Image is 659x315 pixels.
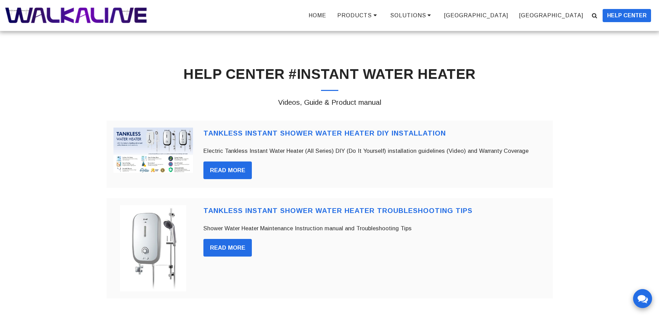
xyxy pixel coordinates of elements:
p: Shower Water Heater Maintenance Instruction manual and Troubleshooting Tips [203,225,546,232]
a: Read More [203,161,252,179]
a: HELP CENTER [600,9,653,22]
span: [GEOGRAPHIC_DATA] [519,12,583,18]
span: [GEOGRAPHIC_DATA] [444,12,508,18]
h1: HELP CENTER #Instant Water Heater [107,66,553,83]
img: Tankless Instant Shower Water Heater Troubleshooting Tips [120,205,186,291]
a: PRODUCTS [332,10,384,21]
span: HELP CENTER [607,11,647,20]
img: WALKALINE [5,8,147,23]
a: HOME [303,10,331,21]
a: Read More [203,239,252,257]
a: SOLUTIONS [385,10,439,21]
img: Tankless Instant Shower Water Heater DIY Installation [113,128,193,173]
button: HELP CENTER [603,9,651,22]
span: HOME [309,12,326,18]
h4: Videos, Guide & Product manual [107,98,553,107]
a: [GEOGRAPHIC_DATA] [439,10,513,21]
a: [GEOGRAPHIC_DATA] [514,10,588,21]
a: Tankless Instant Shower Water Heater Troubleshooting Tips [203,207,473,214]
span: PRODUCTS [337,12,372,18]
p: Electric Tankless Instant Water Heater (All Series) DIY (Do It Yourself) installation guidelines ... [203,147,546,155]
a: Tankless Instant Shower Water Heater DIY Installation [203,129,446,137]
span: SOLUTIONS [390,12,426,18]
